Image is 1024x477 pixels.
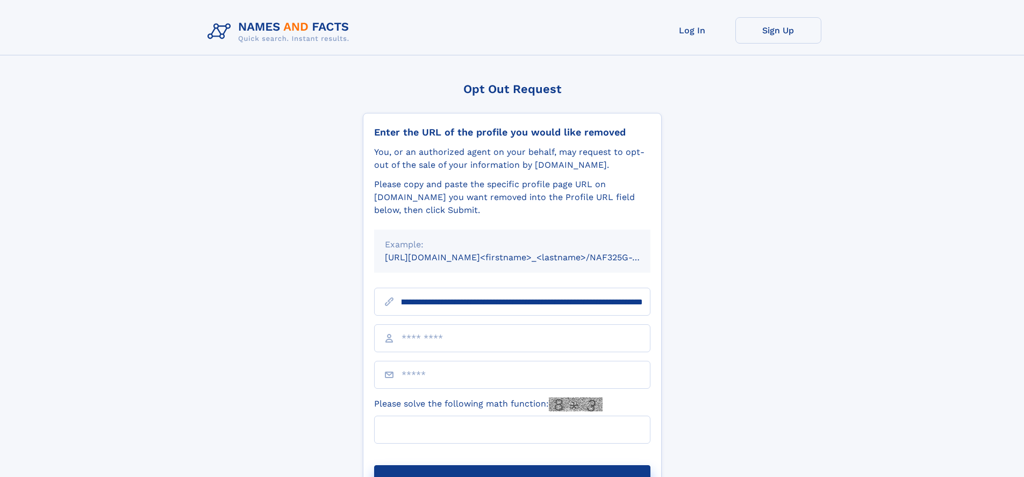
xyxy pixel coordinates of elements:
[385,238,640,251] div: Example:
[735,17,821,44] a: Sign Up
[385,252,671,262] small: [URL][DOMAIN_NAME]<firstname>_<lastname>/NAF325G-xxxxxxxx
[374,146,650,172] div: You, or an authorized agent on your behalf, may request to opt-out of the sale of your informatio...
[363,82,662,96] div: Opt Out Request
[203,17,358,46] img: Logo Names and Facts
[649,17,735,44] a: Log In
[374,178,650,217] div: Please copy and paste the specific profile page URL on [DOMAIN_NAME] you want removed into the Pr...
[374,397,603,411] label: Please solve the following math function:
[374,126,650,138] div: Enter the URL of the profile you would like removed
